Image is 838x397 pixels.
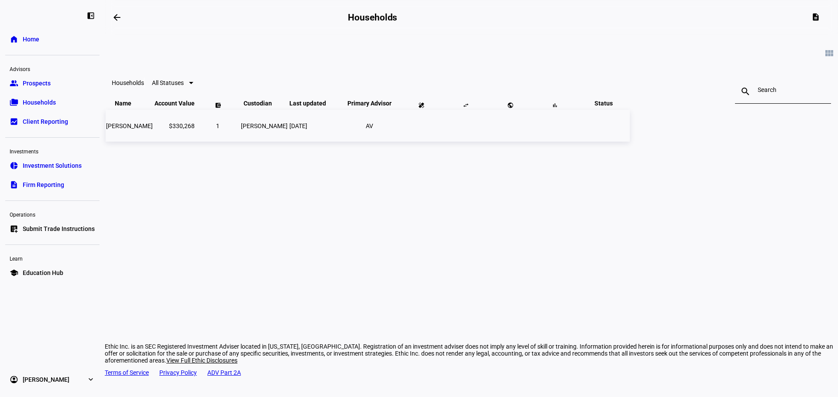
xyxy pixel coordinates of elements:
eth-mat-symbol: folder_copy [10,98,18,107]
a: homeHome [5,31,100,48]
a: ADV Part 2A [207,369,241,376]
mat-icon: arrow_backwards [112,12,122,23]
eth-mat-symbol: left_panel_close [86,11,95,20]
div: Operations [5,208,100,220]
span: [PERSON_NAME] [241,122,288,129]
mat-icon: description [811,13,820,21]
eth-mat-symbol: description [10,180,18,189]
span: Submit Trade Instructions [23,224,95,233]
span: Prospects [23,79,51,88]
a: groupProspects [5,75,100,92]
span: All Statuses [152,79,184,86]
span: Name [115,100,144,107]
input: Search [758,86,808,93]
mat-icon: view_module [824,48,835,58]
eth-mat-symbol: account_circle [10,375,18,384]
eth-mat-symbol: group [10,79,18,88]
span: Charles Fiala [106,122,153,129]
div: Investments [5,145,100,157]
div: Learn [5,252,100,264]
a: Terms of Service [105,369,149,376]
a: Privacy Policy [159,369,197,376]
li: AV [362,118,378,134]
div: Ethic Inc. is an SEC Registered Investment Adviser located in [US_STATE], [GEOGRAPHIC_DATA]. Regi... [105,343,838,364]
eth-mat-symbol: home [10,35,18,44]
span: [PERSON_NAME] [23,375,69,384]
span: Primary Advisor [341,100,398,107]
span: Account Value [155,100,195,107]
span: [DATE] [289,122,307,129]
span: Last updated [289,100,339,107]
eth-mat-symbol: list_alt_add [10,224,18,233]
span: Education Hub [23,268,63,277]
span: Home [23,35,39,44]
eth-mat-symbol: school [10,268,18,277]
eth-mat-symbol: expand_more [86,375,95,384]
span: View Full Ethic Disclosures [166,357,237,364]
span: Custodian [244,100,285,107]
span: Client Reporting [23,117,68,126]
mat-icon: search [735,86,756,97]
a: descriptionFirm Reporting [5,176,100,193]
a: pie_chartInvestment Solutions [5,157,100,174]
eth-data-table-title: Households [112,79,144,86]
eth-mat-symbol: bid_landscape [10,117,18,126]
div: Advisors [5,62,100,75]
span: Investment Solutions [23,161,82,170]
h2: Households [348,12,397,23]
span: Firm Reporting [23,180,64,189]
eth-mat-symbol: pie_chart [10,161,18,170]
span: Households [23,98,56,107]
span: 1 [216,122,220,129]
a: folder_copyHouseholds [5,94,100,111]
td: $330,268 [154,110,195,142]
a: bid_landscapeClient Reporting [5,113,100,130]
span: Status [588,100,619,107]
